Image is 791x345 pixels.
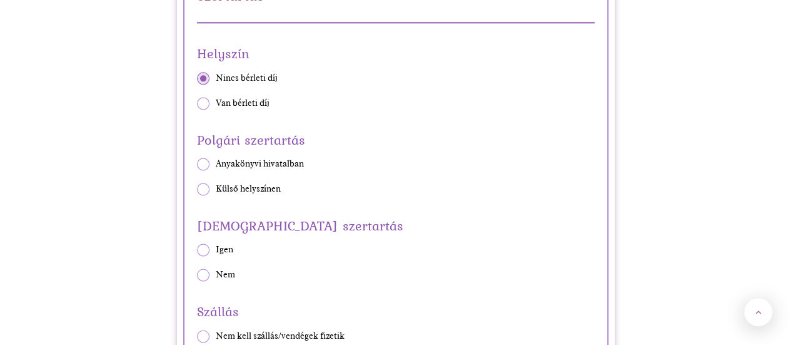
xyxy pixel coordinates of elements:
span: Szállás [197,300,595,323]
span: Van bérleti díj [216,97,270,110]
span: Anyakönyvi hivatalban [216,158,304,170]
label: Igen [197,244,595,256]
span: Nincs bérleti díj [216,72,278,85]
span: [DEMOGRAPHIC_DATA] szertartás [197,214,595,237]
label: Nem [197,269,595,281]
span: Polgári szertartás [197,128,595,152]
label: Van bérleti díj [197,97,595,110]
label: Külső helyszínen [197,183,595,195]
span: Külső helyszínen [216,183,281,195]
label: Nem kell szállás/vendégek fizetik [197,330,595,342]
span: Helyszín [197,42,595,65]
label: Nincs bérleti díj [197,72,595,85]
label: Anyakönyvi hivatalban [197,158,595,170]
span: Nem kell szállás/vendégek fizetik [216,330,345,342]
span: Igen [216,244,233,256]
span: Nem [216,269,235,281]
